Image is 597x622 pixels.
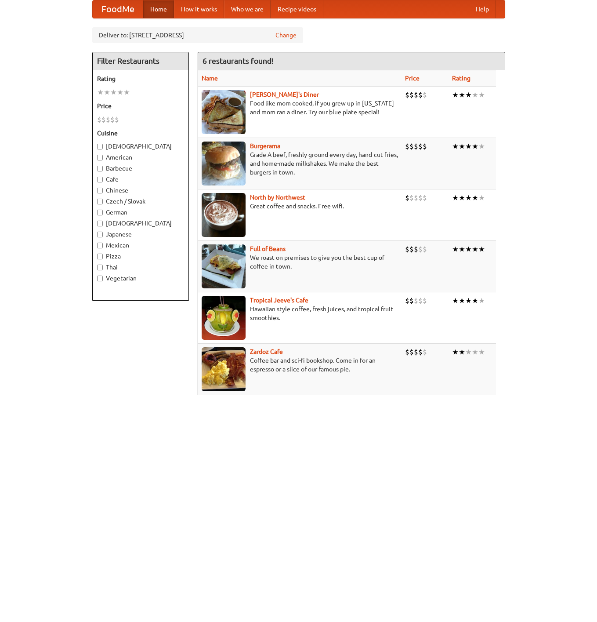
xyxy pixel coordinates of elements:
[409,347,414,357] li: $
[465,347,472,357] li: ★
[459,142,465,151] li: ★
[423,347,427,357] li: $
[250,142,280,149] a: Burgerama
[97,210,103,215] input: German
[459,347,465,357] li: ★
[472,347,478,357] li: ★
[405,244,409,254] li: $
[405,296,409,306] li: $
[110,87,117,97] li: ★
[250,297,308,304] a: Tropical Jeeve's Cafe
[174,0,224,18] a: How it works
[465,193,472,203] li: ★
[452,193,459,203] li: ★
[97,129,184,138] h5: Cuisine
[97,144,103,149] input: [DEMOGRAPHIC_DATA]
[405,90,409,100] li: $
[202,305,398,322] p: Hawaiian style coffee, fresh juices, and tropical fruit smoothies.
[418,90,423,100] li: $
[202,193,246,237] img: north.jpg
[452,244,459,254] li: ★
[202,347,246,391] img: zardoz.jpg
[224,0,271,18] a: Who we are
[418,142,423,151] li: $
[97,197,184,206] label: Czech / Slovak
[465,296,472,306] li: ★
[97,219,184,228] label: [DEMOGRAPHIC_DATA]
[465,90,472,100] li: ★
[409,142,414,151] li: $
[202,202,398,211] p: Great coffee and snacks. Free wifi.
[97,199,103,204] input: Czech / Slovak
[423,193,427,203] li: $
[117,87,123,97] li: ★
[97,153,184,162] label: American
[93,52,188,70] h4: Filter Restaurants
[465,244,472,254] li: ★
[203,57,274,65] ng-pluralize: 6 restaurants found!
[275,31,297,40] a: Change
[250,91,319,98] a: [PERSON_NAME]'s Diner
[472,90,478,100] li: ★
[123,87,130,97] li: ★
[202,142,246,186] img: burgerama.jpg
[250,194,305,201] a: North by Northwest
[97,102,184,110] h5: Price
[202,244,246,288] img: beans.jpg
[92,27,303,43] div: Deliver to: [STREET_ADDRESS]
[459,90,465,100] li: ★
[472,244,478,254] li: ★
[465,142,472,151] li: ★
[250,348,283,355] b: Zardoz Cafe
[414,296,418,306] li: $
[414,347,418,357] li: $
[250,245,286,252] a: Full of Beans
[405,347,409,357] li: $
[414,90,418,100] li: $
[452,90,459,100] li: ★
[202,356,398,374] p: Coffee bar and sci-fi bookshop. Come in for an espresso or a slice of our famous pie.
[478,90,485,100] li: ★
[423,244,427,254] li: $
[97,254,103,259] input: Pizza
[459,296,465,306] li: ★
[452,296,459,306] li: ★
[409,244,414,254] li: $
[97,177,103,182] input: Cafe
[423,90,427,100] li: $
[97,142,184,151] label: [DEMOGRAPHIC_DATA]
[478,142,485,151] li: ★
[409,296,414,306] li: $
[409,193,414,203] li: $
[472,296,478,306] li: ★
[202,253,398,271] p: We roast on premises to give you the best cup of coffee in town.
[97,155,103,160] input: American
[97,208,184,217] label: German
[115,115,119,124] li: $
[472,193,478,203] li: ★
[405,75,420,82] a: Price
[478,193,485,203] li: ★
[452,347,459,357] li: ★
[97,263,184,272] label: Thai
[418,244,423,254] li: $
[405,193,409,203] li: $
[97,265,103,270] input: Thai
[472,142,478,151] li: ★
[101,115,106,124] li: $
[106,115,110,124] li: $
[414,193,418,203] li: $
[202,75,218,82] a: Name
[478,347,485,357] li: ★
[414,244,418,254] li: $
[452,75,470,82] a: Rating
[97,115,101,124] li: $
[110,115,115,124] li: $
[202,150,398,177] p: Grade A beef, freshly ground every day, hand-cut fries, and home-made milkshakes. We make the bes...
[452,142,459,151] li: ★
[202,99,398,116] p: Food like mom cooked, if you grew up in [US_STATE] and mom ran a diner. Try our blue plate special!
[202,90,246,134] img: sallys.jpg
